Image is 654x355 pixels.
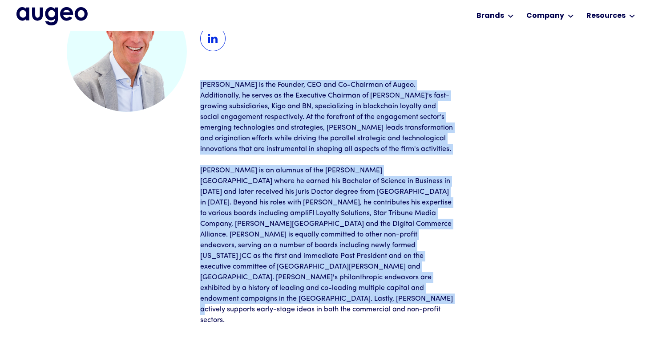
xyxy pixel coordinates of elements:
div: Company [526,11,564,21]
img: LinkedIn Icon [200,26,226,51]
div: Brands [476,11,504,21]
a: home [16,7,88,25]
p: [PERSON_NAME] is an alumnus of the [PERSON_NAME][GEOGRAPHIC_DATA] where he earned his Bachelor of... [200,165,454,326]
img: Augeo's full logo in midnight blue. [16,7,88,25]
p: [PERSON_NAME] is the Founder, CEO and Co-Chairman of Augeo. Additionally, he serves as the Execut... [200,80,454,155]
div: Resources [586,11,626,21]
p: ‍ [200,155,454,165]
